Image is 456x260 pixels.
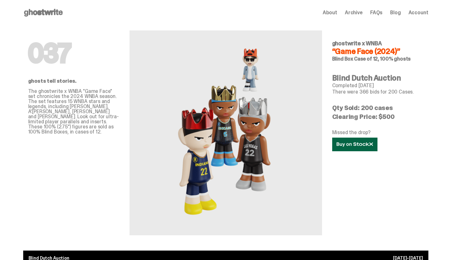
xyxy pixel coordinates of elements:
p: Qty Sold: 200 cases [332,105,423,111]
p: Clearing Price: $500 [332,114,423,120]
p: Completed [DATE] [332,83,423,88]
p: ghosts tell stories. [28,79,119,84]
span: Case of 12, 100% ghosts [354,55,411,62]
img: WNBA&ldquo;Game Face (2024)&rdquo; [177,46,275,220]
p: There were 366 bids for 200 Cases. [332,89,423,94]
p: The ghostwrite x WNBA "Game Face" set chronicles the 2024 WNBA season. The set features 15 WNBA s... [28,89,119,134]
a: Blog [390,10,401,15]
p: Missed the drop? [332,130,423,135]
span: Blind Box [332,55,353,62]
a: Archive [345,10,363,15]
h1: 037 [28,41,119,66]
h4: “Game Face (2024)” [332,48,423,55]
span: ghostwrite x WNBA [332,40,382,47]
h4: Blind Dutch Auction [332,74,423,82]
a: Account [408,10,428,15]
a: FAQs [370,10,383,15]
a: About [323,10,337,15]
